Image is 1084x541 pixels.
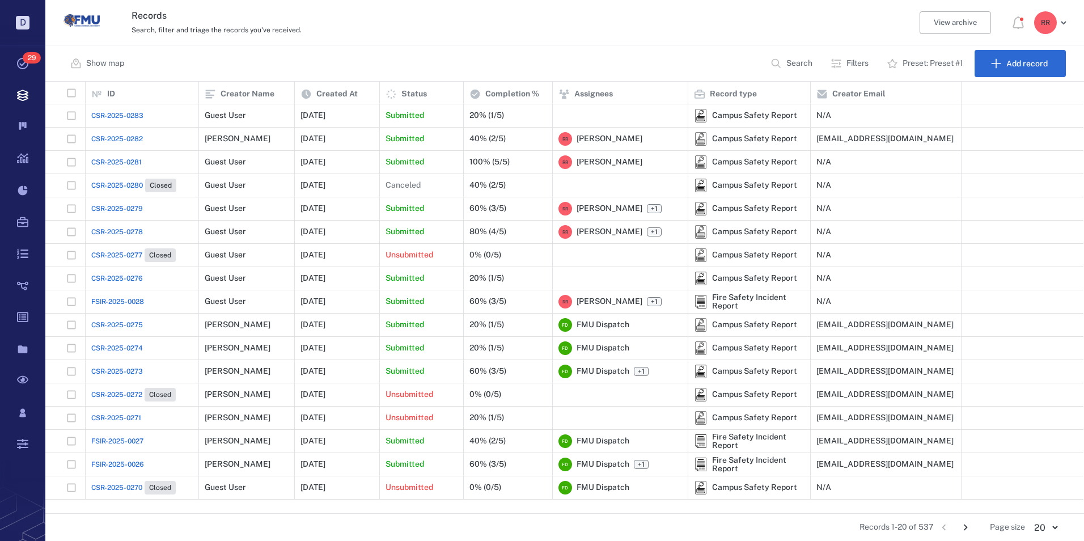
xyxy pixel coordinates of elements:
img: icon Campus Safety Report [694,155,708,169]
p: [DATE] [300,343,325,354]
span: [PERSON_NAME] [577,133,642,145]
span: CSR-2025-0273 [91,366,143,377]
p: Submitted [386,459,424,470]
div: R R [558,202,572,215]
div: Campus Safety Report [694,388,708,401]
img: icon Campus Safety Report [694,341,708,355]
div: [PERSON_NAME] [205,437,270,445]
img: icon Fire Safety Incident Report [694,434,708,448]
a: CSR-2025-0271 [91,413,141,423]
div: Fire Safety Incident Report [712,433,804,450]
p: Created At [316,88,358,100]
div: N/A [816,483,831,492]
div: [PERSON_NAME] [205,134,270,143]
a: FSIR-2025-0027 [91,436,143,446]
div: 0% (0/5) [469,251,501,259]
span: [PERSON_NAME] [577,203,642,214]
span: Closed [147,483,173,493]
div: Campus Safety Report [712,390,797,399]
div: Guest User [205,158,246,166]
div: F D [558,434,572,448]
button: Show map [63,50,133,77]
span: CSR-2025-0276 [91,273,143,284]
span: +1 [636,367,647,377]
button: Go to next page [956,518,975,536]
p: [DATE] [300,110,325,121]
div: Campus Safety Report [694,109,708,122]
div: Campus Safety Report [712,367,797,375]
div: 60% (3/5) [469,204,506,213]
div: Guest User [205,111,246,120]
img: icon Campus Safety Report [694,225,708,239]
div: [EMAIL_ADDRESS][DOMAIN_NAME] [816,320,954,329]
div: Campus Safety Report [694,341,708,355]
span: [PERSON_NAME] [577,157,642,168]
p: Canceled [386,180,421,191]
div: N/A [816,227,831,236]
div: Guest User [205,181,246,189]
p: Unsubmitted [386,389,433,400]
div: [EMAIL_ADDRESS][DOMAIN_NAME] [816,344,954,352]
p: [DATE] [300,133,325,145]
span: CSR-2025-0280 [91,180,143,191]
div: [PERSON_NAME] [205,390,270,399]
div: [PERSON_NAME] [205,344,270,352]
div: R R [558,132,572,146]
p: Record type [710,88,757,100]
span: FMU Dispatch [577,366,629,377]
img: icon Fire Safety Incident Report [694,458,708,471]
div: R R [558,225,572,239]
div: Campus Safety Report [694,132,708,146]
div: 40% (2/5) [469,134,506,143]
div: Fire Safety Incident Report [694,434,708,448]
span: +1 [647,297,662,306]
p: [DATE] [300,366,325,377]
div: N/A [816,297,831,306]
a: CSR-2025-0279 [91,204,143,214]
a: CSR-2025-0272Closed [91,388,176,401]
span: +1 [647,227,662,236]
p: Submitted [386,436,424,447]
span: [PERSON_NAME] [577,296,642,307]
p: Submitted [386,296,424,307]
div: Campus Safety Report [694,365,708,378]
p: Submitted [386,366,424,377]
p: Submitted [386,319,424,331]
div: Campus Safety Report [712,134,797,143]
div: 60% (3/5) [469,297,506,306]
span: CSR-2025-0274 [91,343,143,353]
p: [DATE] [300,296,325,307]
img: icon Campus Safety Report [694,481,708,494]
div: Campus Safety Report [712,274,797,282]
div: 0% (0/5) [469,390,501,399]
div: 60% (3/5) [469,460,506,468]
div: Campus Safety Report [712,111,797,120]
span: FMU Dispatch [577,436,629,447]
span: CSR-2025-0281 [91,157,142,167]
img: icon Campus Safety Report [694,109,708,122]
div: Campus Safety Report [694,318,708,332]
p: Submitted [386,343,424,354]
a: FSIR-2025-0026 [91,459,144,470]
p: Unsubmitted [386,482,433,493]
p: [DATE] [300,436,325,447]
img: icon Campus Safety Report [694,179,708,192]
p: Completion % [485,88,539,100]
div: N/A [816,274,831,282]
p: Show map [86,58,124,69]
p: [DATE] [300,203,325,214]
a: FSIR-2025-0028 [91,297,144,307]
div: 20% (1/5) [469,320,504,329]
div: Fire Safety Incident Report [712,456,804,474]
span: CSR-2025-0275 [91,320,143,330]
span: FMU Dispatch [577,319,629,331]
span: CSR-2025-0270 [91,483,142,493]
div: 40% (2/5) [469,437,506,445]
div: 20 [1025,521,1066,534]
button: Add record [975,50,1066,77]
div: F D [558,458,572,471]
div: [EMAIL_ADDRESS][DOMAIN_NAME] [816,367,954,375]
span: Closed [147,251,173,260]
